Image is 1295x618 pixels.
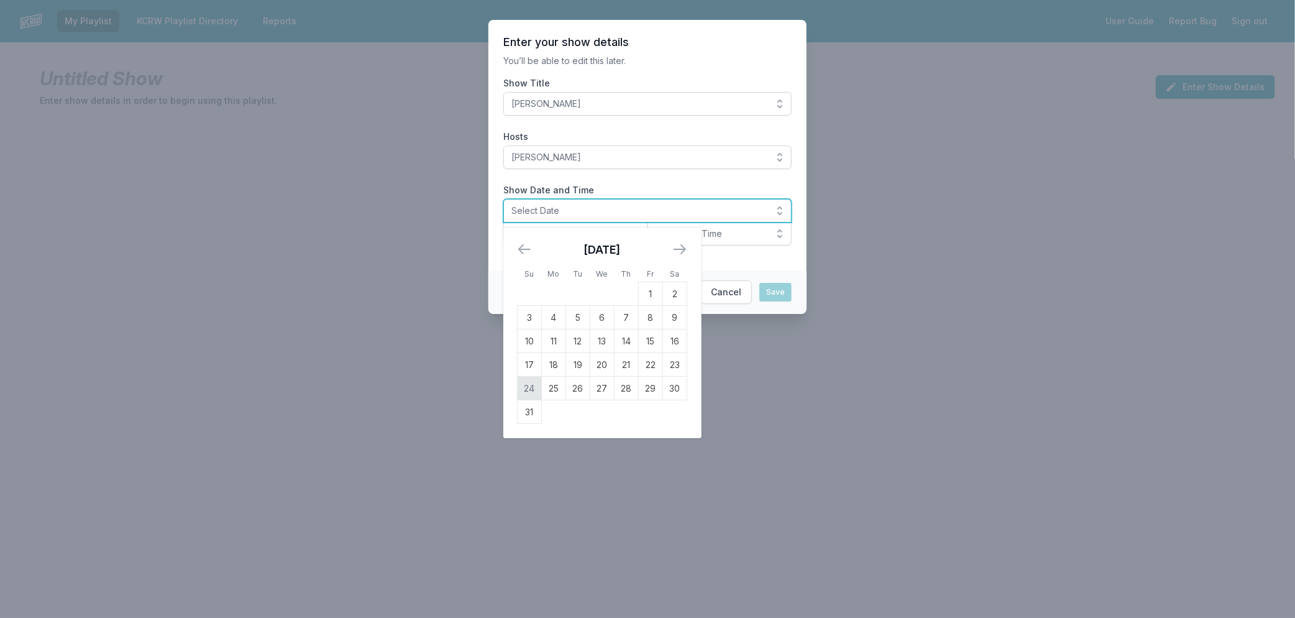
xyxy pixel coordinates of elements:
[566,377,590,400] td: Tuesday, August 26, 2025
[647,222,792,246] button: Select End Time
[672,242,687,257] button: Move forward to switch to the next month.
[596,269,608,279] small: We
[518,330,542,353] td: Sunday, August 10, 2025
[542,330,566,353] td: Monday, August 11, 2025
[639,353,663,377] td: Friday, August 22, 2025
[663,306,687,330] td: Saturday, August 9, 2025
[590,353,615,377] td: Wednesday, August 20, 2025
[663,353,687,377] td: Saturday, August 23, 2025
[542,306,566,330] td: Monday, August 4, 2025
[503,35,792,50] header: Enter your show details
[670,269,679,279] small: Sa
[518,400,542,424] td: Sunday, August 31, 2025
[511,205,766,217] span: Select Date
[503,55,792,67] p: You’ll be able to edit this later.
[542,377,566,400] td: Monday, August 25, 2025
[503,145,792,169] button: [PERSON_NAME]
[547,269,559,279] small: Mo
[566,330,590,353] td: Tuesday, August 12, 2025
[663,377,687,400] td: Saturday, August 30, 2025
[518,377,542,400] td: Sunday, August 24, 2025
[647,269,654,279] small: Fr
[511,151,766,164] span: [PERSON_NAME]
[503,92,792,116] button: [PERSON_NAME]
[573,269,582,279] small: Tu
[663,282,687,306] td: Saturday, August 2, 2025
[566,353,590,377] td: Tuesday, August 19, 2025
[503,199,792,223] button: Select Date
[503,228,701,438] div: Calendar
[700,280,752,304] button: Cancel
[503,131,792,143] label: Hosts
[615,306,639,330] td: Thursday, August 7, 2025
[542,353,566,377] td: Monday, August 18, 2025
[639,330,663,353] td: Friday, August 15, 2025
[503,184,594,196] legend: Show Date and Time
[566,306,590,330] td: Tuesday, August 5, 2025
[639,377,663,400] td: Friday, August 29, 2025
[518,306,542,330] td: Sunday, August 3, 2025
[517,242,532,257] button: Move backward to switch to the previous month.
[511,98,766,110] span: [PERSON_NAME]
[615,353,639,377] td: Thursday, August 21, 2025
[524,269,534,279] small: Su
[639,306,663,330] td: Friday, August 8, 2025
[615,330,639,353] td: Thursday, August 14, 2025
[590,377,615,400] td: Wednesday, August 27, 2025
[621,269,631,279] small: Th
[584,243,621,256] strong: [DATE]
[759,283,792,302] button: Save
[503,77,792,90] label: Show Title
[615,377,639,400] td: Thursday, August 28, 2025
[656,228,767,240] span: Select End Time
[590,306,615,330] td: Wednesday, August 6, 2025
[590,330,615,353] td: Wednesday, August 13, 2025
[663,330,687,353] td: Saturday, August 16, 2025
[639,282,663,306] td: Friday, August 1, 2025
[518,353,542,377] td: Sunday, August 17, 2025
